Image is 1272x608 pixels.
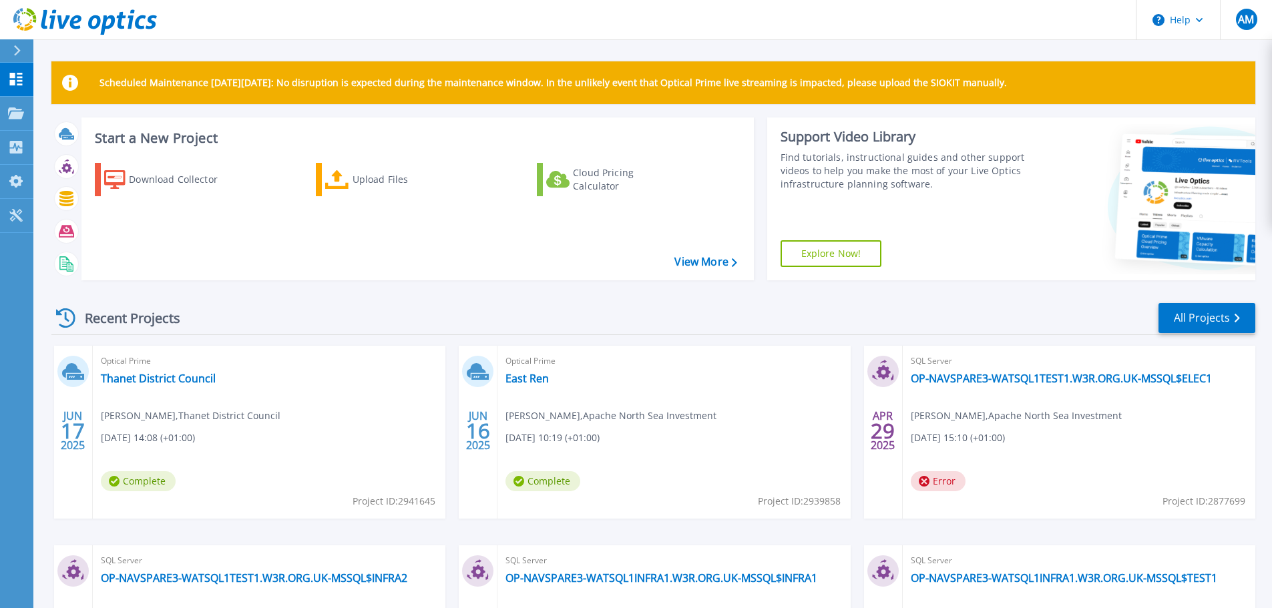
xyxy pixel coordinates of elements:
span: SQL Server [911,354,1247,368]
span: Project ID: 2877699 [1162,494,1245,509]
a: OP-NAVSPARE3-WATSQL1TEST1.W3R.ORG.UK-MSSQL$INFRA2 [101,571,407,585]
div: JUN 2025 [465,406,491,455]
div: Download Collector [129,166,236,193]
span: Optical Prime [101,354,437,368]
span: AM [1238,14,1254,25]
span: SQL Server [101,553,437,568]
span: Project ID: 2941645 [353,494,435,509]
span: [PERSON_NAME] , Apache North Sea Investment [911,408,1122,423]
p: Scheduled Maintenance [DATE][DATE]: No disruption is expected during the maintenance window. In t... [99,77,1007,88]
a: OP-NAVSPARE3-WATSQL1INFRA1.W3R.ORG.UK-MSSQL$TEST1 [911,571,1217,585]
span: Optical Prime [505,354,842,368]
a: OP-NAVSPARE3-WATSQL1TEST1.W3R.ORG.UK-MSSQL$ELEC1 [911,372,1212,385]
a: Thanet District Council [101,372,216,385]
span: [DATE] 10:19 (+01:00) [505,430,600,445]
span: [DATE] 15:10 (+01:00) [911,430,1005,445]
span: 29 [871,425,895,436]
a: All Projects [1158,303,1255,333]
div: Cloud Pricing Calculator [573,166,680,193]
span: [DATE] 14:08 (+01:00) [101,430,195,445]
a: OP-NAVSPARE3-WATSQL1INFRA1.W3R.ORG.UK-MSSQL$INFRA1 [505,571,817,585]
div: Find tutorials, instructional guides and other support videos to help you make the most of your L... [781,151,1030,191]
a: Explore Now! [781,240,882,267]
div: JUN 2025 [60,406,85,455]
span: Error [911,471,966,491]
span: 17 [61,425,85,436]
span: 16 [466,425,490,436]
span: [PERSON_NAME] , Thanet District Council [101,408,280,423]
span: Complete [505,471,580,491]
span: Project ID: 2939858 [758,494,841,509]
a: Cloud Pricing Calculator [537,163,686,196]
span: Complete [101,471,176,491]
span: SQL Server [911,553,1247,568]
div: Recent Projects [51,302,198,334]
a: East Ren [505,372,549,385]
a: Download Collector [95,163,244,196]
div: Support Video Library [781,128,1030,145]
a: Upload Files [316,163,465,196]
a: View More [674,256,736,268]
div: APR 2025 [870,406,895,455]
div: Upload Files [353,166,459,193]
span: SQL Server [505,553,842,568]
span: [PERSON_NAME] , Apache North Sea Investment [505,408,716,423]
h3: Start a New Project [95,131,736,145]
